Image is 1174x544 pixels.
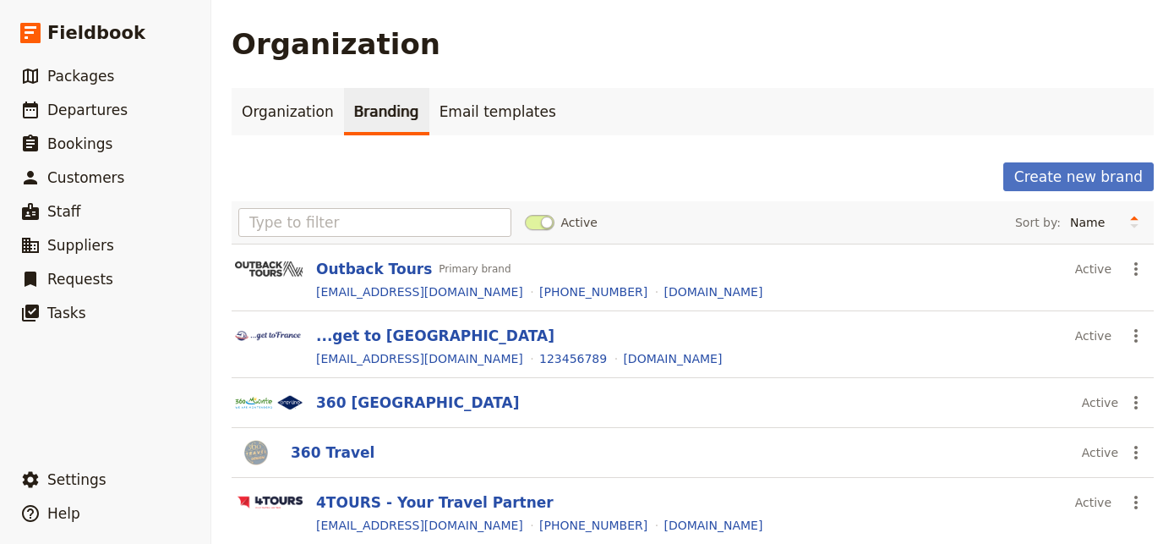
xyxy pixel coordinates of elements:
button: 360 [GEOGRAPHIC_DATA] [316,393,520,413]
span: Sort by: [1015,214,1061,231]
button: 4TOURS - Your Travel Partner [316,492,554,513]
span: Customers [47,169,124,186]
button: Actions [1122,488,1150,517]
h1: Organization [232,27,440,61]
span: Fieldbook [47,20,145,46]
select: Sort by: [1062,210,1122,235]
img: Logo [235,492,303,513]
div: Active [1075,321,1111,350]
span: Departures [47,102,128,118]
a: [EMAIL_ADDRESS][DOMAIN_NAME] [316,350,523,367]
span: Active [561,214,598,231]
div: Active [1075,255,1111,283]
img: Logo [235,261,303,277]
button: ...get to [GEOGRAPHIC_DATA] [316,326,554,346]
img: Logo [235,395,303,410]
span: Requests [47,271,113,288]
span: Primary brand [439,262,511,276]
a: [EMAIL_ADDRESS][DOMAIN_NAME] [316,283,523,300]
div: Active [1082,438,1118,467]
div: Active [1082,388,1118,417]
a: Email templates [429,88,566,135]
a: [PHONE_NUMBER] [539,517,647,534]
a: Branding [344,88,429,135]
img: Logo [235,440,277,465]
span: Suppliers [47,237,114,254]
input: Type to filter [238,208,511,237]
a: [DOMAIN_NAME] [623,350,722,367]
a: [EMAIL_ADDRESS][DOMAIN_NAME] [316,517,523,534]
span: Settings [47,471,106,488]
span: Tasks [47,305,86,321]
button: Actions [1122,438,1150,467]
span: Packages [47,68,114,85]
div: Active [1075,488,1111,517]
a: [DOMAIN_NAME] [663,283,762,300]
span: Help [47,505,80,522]
a: [PHONE_NUMBER] [539,283,647,300]
button: 360 Travel [291,442,374,463]
a: [DOMAIN_NAME] [663,517,762,534]
button: Change sort direction [1122,210,1147,235]
img: Logo [235,331,303,342]
button: Actions [1122,388,1150,417]
a: Organization [232,88,344,135]
button: Create new brand [1003,162,1154,191]
span: Staff [47,203,81,220]
a: 123456789 [539,350,607,367]
button: Actions [1122,255,1150,283]
button: Actions [1122,321,1150,350]
button: Outback Tours [316,259,432,279]
span: Bookings [47,135,112,152]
